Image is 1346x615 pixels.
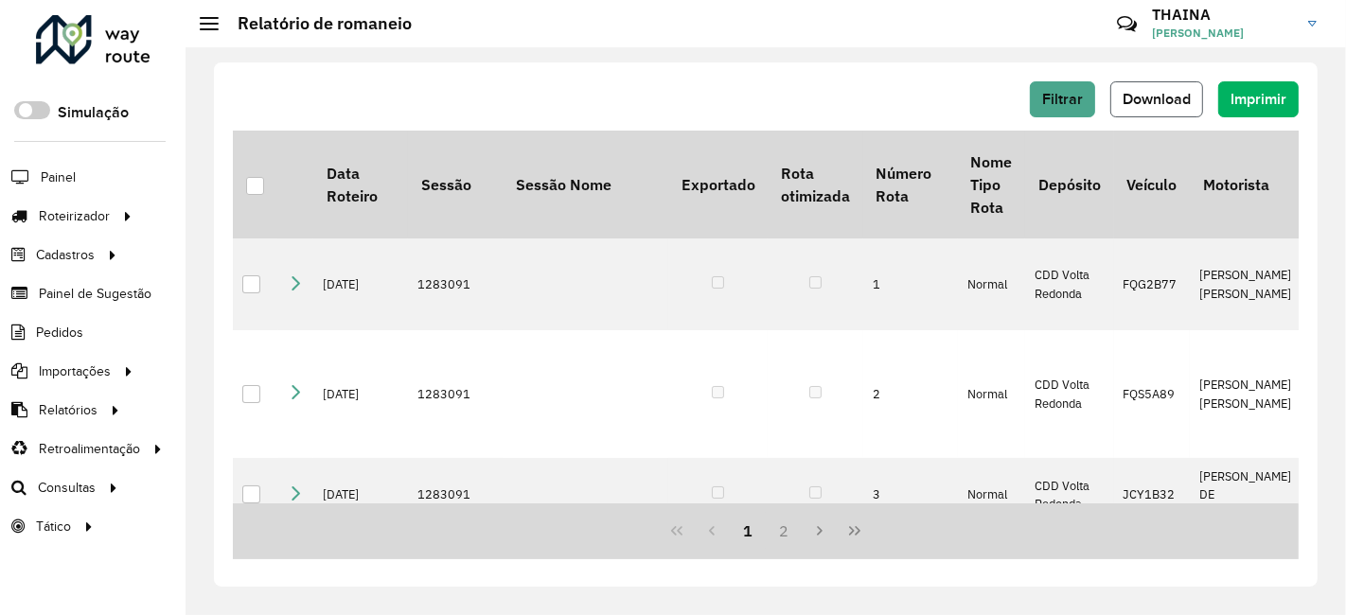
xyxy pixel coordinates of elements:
td: 1283091 [408,458,503,532]
span: Retroalimentação [39,439,140,459]
span: Tático [36,517,71,536]
span: Download [1123,91,1191,107]
span: Imprimir [1231,91,1286,107]
button: Last Page [837,513,873,549]
th: Depósito [1025,131,1113,238]
th: Sessão [408,131,503,238]
span: Roteirizador [39,206,110,226]
button: Imprimir [1218,81,1299,117]
td: [PERSON_NAME] [PERSON_NAME] [1190,330,1302,458]
span: Consultas [38,478,96,498]
td: 1283091 [408,330,503,458]
td: [PERSON_NAME] DE [PERSON_NAME] [1190,458,1302,532]
button: Next Page [802,513,838,549]
td: FQS5A89 [1114,330,1190,458]
button: 1 [730,513,766,549]
span: [PERSON_NAME] [1152,25,1294,42]
label: Simulação [58,101,129,124]
td: CDD Volta Redonda [1025,458,1113,532]
button: 2 [766,513,802,549]
th: Exportado [668,131,768,238]
td: 2 [863,330,958,458]
td: JCY1B32 [1114,458,1190,532]
td: [PERSON_NAME] [PERSON_NAME] [1190,238,1302,330]
button: Filtrar [1030,81,1095,117]
th: Veículo [1114,131,1190,238]
span: Filtrar [1042,91,1083,107]
span: Pedidos [36,323,83,343]
a: Contato Rápido [1107,4,1147,44]
span: Cadastros [36,245,95,265]
button: Download [1110,81,1203,117]
td: 3 [863,458,958,532]
th: Rota otimizada [768,131,862,238]
td: 1 [863,238,958,330]
td: CDD Volta Redonda [1025,238,1113,330]
td: Normal [958,238,1025,330]
th: Nome Tipo Rota [958,131,1025,238]
td: [DATE] [313,458,408,532]
td: [DATE] [313,238,408,330]
h3: THAINA [1152,6,1294,24]
span: Painel de Sugestão [39,284,151,304]
th: Número Rota [863,131,958,238]
td: FQG2B77 [1114,238,1190,330]
h2: Relatório de romaneio [219,13,412,34]
td: 1283091 [408,238,503,330]
span: Relatórios [39,400,97,420]
td: CDD Volta Redonda [1025,330,1113,458]
th: Sessão Nome [503,131,668,238]
td: [DATE] [313,330,408,458]
span: Importações [39,361,111,381]
span: Painel [41,167,76,187]
th: Data Roteiro [313,131,408,238]
td: Normal [958,458,1025,532]
th: Motorista [1190,131,1302,238]
td: Normal [958,330,1025,458]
